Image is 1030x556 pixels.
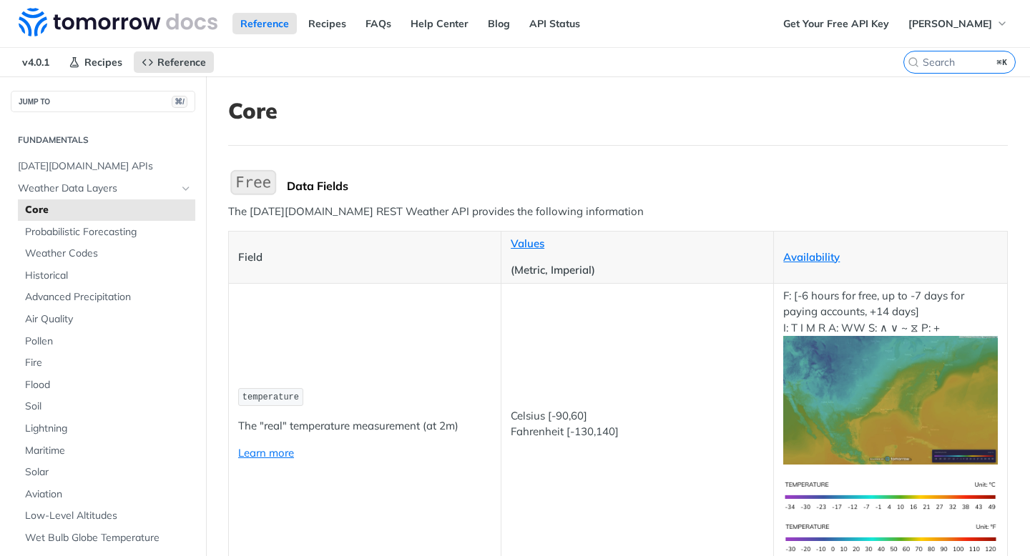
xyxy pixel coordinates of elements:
img: Tomorrow.io Weather API Docs [19,8,217,36]
span: Reference [157,56,206,69]
p: The "real" temperature measurement (at 2m) [238,418,491,435]
a: Values [511,237,544,250]
span: Probabilistic Forecasting [25,225,192,239]
a: Weather Data LayersHide subpages for Weather Data Layers [11,178,195,199]
span: Solar [25,465,192,480]
a: Wet Bulb Globe Temperature [18,527,195,549]
a: Weather Codes [18,243,195,264]
kbd: ⌘K [994,55,1011,69]
a: Get Your Free API Key [775,13,897,34]
p: Field [238,249,491,266]
span: v4.0.1 [14,51,57,73]
p: (Metric, Imperial) [511,262,764,279]
a: Blog [480,13,518,34]
span: Weather Codes [25,247,192,261]
svg: Search [908,56,919,68]
a: Help Center [403,13,476,34]
span: Expand image [783,531,998,545]
span: Lightning [25,422,192,436]
a: Learn more [238,446,294,460]
h1: Core [228,98,1008,124]
span: Wet Bulb Globe Temperature [25,531,192,545]
a: Recipes [61,51,130,73]
span: Historical [25,269,192,283]
span: Expand image [783,392,998,406]
span: Pollen [25,334,192,349]
button: [PERSON_NAME] [901,13,1016,34]
a: API Status [521,13,588,34]
div: Data Fields [287,179,1008,193]
span: Air Quality [25,312,192,327]
span: Core [25,203,192,217]
a: Pollen [18,331,195,352]
a: Aviation [18,484,195,505]
span: Recipes [84,56,122,69]
a: Availability [783,250,840,264]
span: ⌘/ [172,96,187,108]
a: Lightning [18,418,195,440]
a: Reference [232,13,297,34]
img: temperature [783,336,998,465]
a: Solar [18,462,195,483]
span: Advanced Precipitation [25,290,192,304]
a: Recipes [300,13,354,34]
span: [DATE][DOMAIN_NAME] APIs [18,159,192,174]
a: Historical [18,265,195,287]
p: F: [-6 hours for free, up to -7 days for paying accounts, +14 days] I: T I M R A: WW S: ∧ ∨ ~ ⧖ P: + [783,288,998,465]
a: Flood [18,374,195,396]
button: Hide subpages for Weather Data Layers [180,183,192,194]
a: Maritime [18,440,195,462]
a: Soil [18,396,195,417]
h2: Fundamentals [11,134,195,147]
span: Fire [25,356,192,370]
span: Low-Level Altitudes [25,509,192,523]
a: Reference [134,51,214,73]
a: Air Quality [18,309,195,330]
a: [DATE][DOMAIN_NAME] APIs [11,156,195,177]
a: Core [18,199,195,221]
span: temperature [242,392,299,402]
a: Low-Level Altitudes [18,505,195,527]
a: Probabilistic Forecasting [18,222,195,243]
span: [PERSON_NAME] [908,17,992,30]
a: Fire [18,352,195,374]
p: Celsius [-90,60] Fahrenheit [-130,140] [511,408,764,440]
span: Soil [25,399,192,414]
img: temperature-si [783,475,998,517]
button: JUMP TO⌘/ [11,91,195,112]
a: FAQs [358,13,399,34]
a: Advanced Precipitation [18,287,195,308]
p: The [DATE][DOMAIN_NAME] REST Weather API provides the following information [228,204,1008,220]
span: Expand image [783,489,998,502]
span: Maritime [25,444,192,458]
span: Weather Data Layers [18,182,177,196]
span: Flood [25,378,192,392]
span: Aviation [25,487,192,502]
